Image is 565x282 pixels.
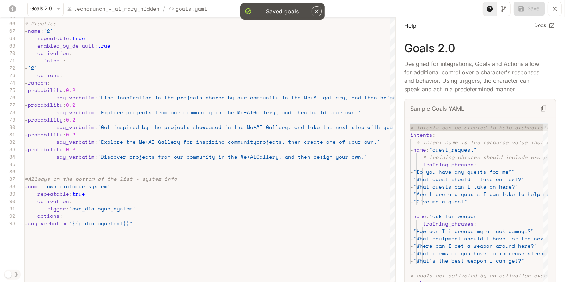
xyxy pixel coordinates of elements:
[0,42,16,49] div: 69
[66,116,75,123] span: 0.2
[410,242,413,250] span: -
[0,116,16,123] div: 79
[426,146,429,153] span: :
[410,190,413,198] span: -
[423,161,474,168] span: training_phrases
[25,183,28,190] span: -
[72,190,85,197] span: true
[410,227,413,235] span: -
[266,7,299,16] div: Saved goals
[410,146,413,153] span: -
[63,146,66,153] span: :
[410,250,413,257] span: -
[95,123,98,131] span: :
[66,86,75,94] span: 0.2
[28,183,41,190] span: name
[413,176,524,183] span: "What quest should I take on next?"
[66,205,69,212] span: :
[28,101,63,109] span: probability
[28,146,63,153] span: probability
[0,205,16,212] div: 91
[72,35,85,42] span: true
[413,198,467,205] span: "Give me a quest"
[25,20,56,27] span: # Practice
[69,35,72,42] span: :
[44,205,66,212] span: trigger
[483,2,497,16] button: Toggle Help panel
[25,220,28,227] span: -
[37,49,69,57] span: activation
[25,175,177,183] span: #Allways on the bottom of the list - system info
[66,101,75,109] span: 0.2
[0,94,16,101] div: 76
[25,146,28,153] span: -
[28,79,47,86] span: random
[56,138,95,146] span: say_verbatim
[413,257,524,264] span: "What's the best weapon I can get?"
[56,123,95,131] span: say_verbatim
[25,64,28,72] span: -
[69,49,72,57] span: :
[410,176,413,183] span: -
[0,79,16,86] div: 74
[413,227,534,235] span: "How can I increase my attack damage?"
[37,190,69,197] span: repeatable
[37,35,69,42] span: repeatable
[162,5,166,13] span: /
[98,42,110,49] span: true
[28,86,63,94] span: probability
[25,27,28,35] span: -
[0,86,16,94] div: 75
[423,220,474,227] span: training_phrases
[28,220,66,227] span: say_verbatim
[0,123,16,131] div: 80
[474,220,477,227] span: :
[0,109,16,116] div: 78
[95,153,98,160] span: :
[413,213,426,220] span: name
[256,123,415,131] span: AI Gallery, and take the next step with your own.'
[410,257,413,264] span: -
[37,72,60,79] span: actions
[63,101,66,109] span: :
[63,86,66,94] span: :
[95,138,98,146] span: :
[95,42,98,49] span: :
[0,20,16,27] div: 66
[0,101,16,109] div: 77
[432,131,436,139] span: :
[69,190,72,197] span: :
[474,161,477,168] span: :
[0,190,16,197] div: 89
[98,153,256,160] span: 'Discover projects from our community in the Me+AI
[37,42,95,49] span: enabled_by_default
[0,138,16,146] div: 82
[413,242,537,250] span: "Where can I get a weapon around here?"
[0,35,16,42] div: 68
[0,146,16,153] div: 83
[0,175,16,183] div: 87
[253,109,361,116] span: Gallery, and then build your own.'
[41,183,44,190] span: :
[497,2,511,16] button: Toggle Visual editor panel
[413,183,518,190] span: "What quests can I take on here?"
[25,131,28,138] span: -
[413,146,426,153] span: name
[0,27,16,35] div: 67
[410,198,413,205] span: -
[0,220,16,227] div: 93
[404,22,417,30] p: Help
[0,72,16,79] div: 73
[0,183,16,190] div: 88
[256,138,380,146] span: projects, then create one of your own.'
[60,212,63,220] span: :
[28,116,63,123] span: probability
[0,57,16,64] div: 71
[537,102,550,115] button: Copy
[413,168,515,176] span: "Do you have any quests for me?"
[256,153,367,160] span: Gallery, and then design your own.'
[28,131,63,138] span: probability
[256,94,412,101] span: mmunity in the Me+AI gallery, and then bring your
[0,153,16,160] div: 84
[44,27,53,35] span: '2'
